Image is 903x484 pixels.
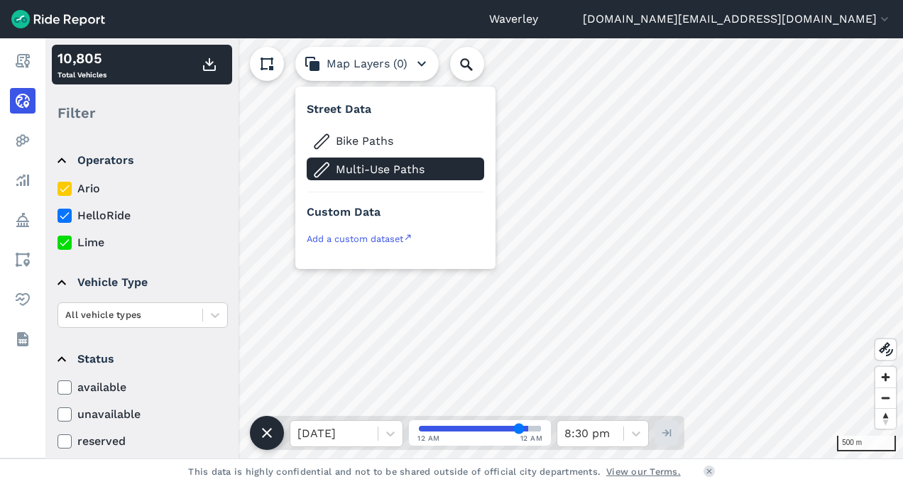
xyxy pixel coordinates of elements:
[10,88,35,114] a: Realtime
[10,167,35,193] a: Analyze
[336,133,478,150] span: Bike Paths
[417,433,440,444] span: 12 AM
[58,234,228,251] label: Lime
[58,379,228,396] label: available
[58,263,226,302] summary: Vehicle Type
[837,436,896,451] div: 500 m
[520,433,543,444] span: 12 AM
[450,47,507,81] input: Search Location or Vehicles
[58,339,226,379] summary: Status
[58,48,106,69] div: 10,805
[10,287,35,312] a: Health
[10,247,35,273] a: Areas
[11,10,105,28] img: Ride Report
[10,207,35,233] a: Policy
[307,204,484,226] h3: Custom Data
[58,207,228,224] label: HelloRide
[10,326,35,352] a: Datasets
[489,11,538,28] a: Waverley
[307,129,484,152] button: Bike Paths
[58,180,228,197] label: Ario
[875,408,896,429] button: Reset bearing to north
[58,406,228,423] label: unavailable
[307,101,484,123] h3: Street Data
[606,465,681,478] a: View our Terms.
[58,433,228,450] label: reserved
[10,48,35,74] a: Report
[58,141,226,180] summary: Operators
[875,367,896,387] button: Zoom in
[10,128,35,153] a: Heatmaps
[336,161,478,178] span: Multi-Use Paths
[875,387,896,408] button: Zoom out
[307,232,484,255] a: Add a custom dataset
[52,91,232,135] div: Filter
[58,48,106,82] div: Total Vehicles
[307,158,484,180] button: Multi-Use Paths
[295,47,439,81] button: Map Layers (0)
[45,38,903,458] canvas: Map
[583,11,892,28] button: [DOMAIN_NAME][EMAIL_ADDRESS][DOMAIN_NAME]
